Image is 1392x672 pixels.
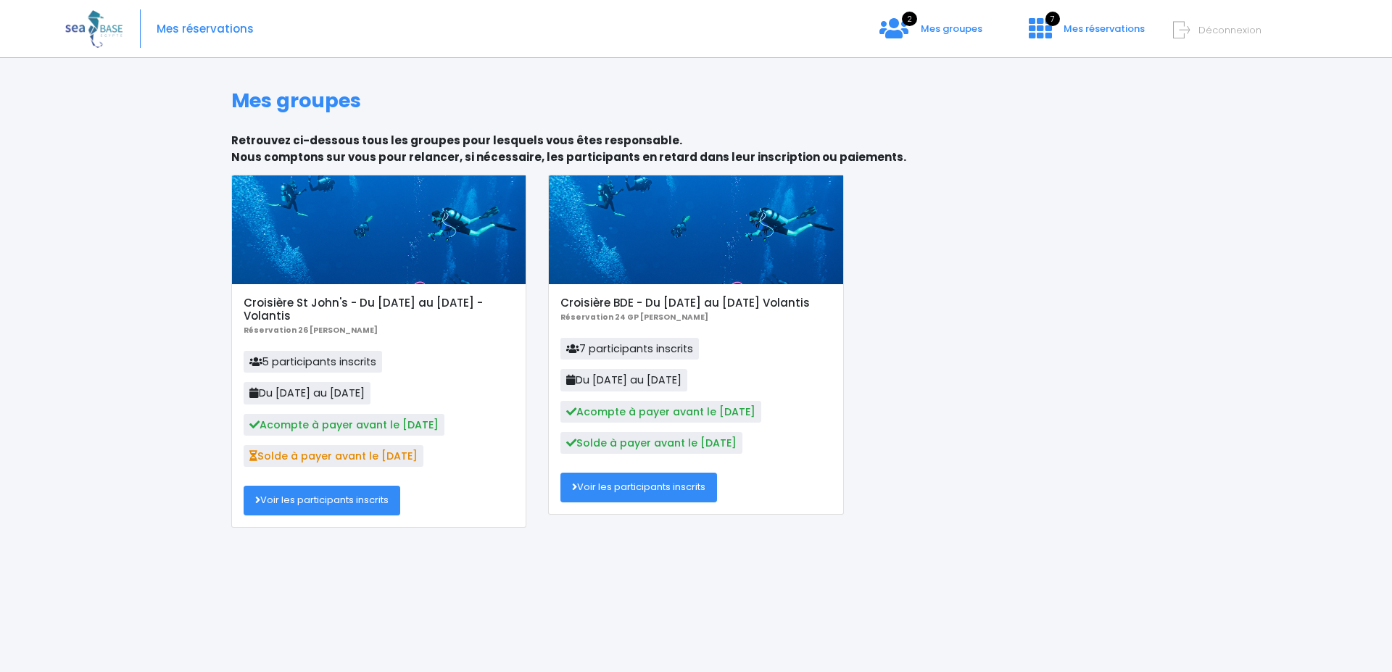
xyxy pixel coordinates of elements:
a: 2 Mes groupes [868,27,994,41]
span: Mes réservations [1064,22,1145,36]
span: Solde à payer avant le [DATE] [560,432,742,454]
span: 2 [902,12,917,26]
h1: Mes groupes [231,89,1161,112]
span: Du [DATE] au [DATE] [560,369,687,391]
a: Voir les participants inscrits [560,473,717,502]
a: Voir les participants inscrits [244,486,400,515]
span: Déconnexion [1198,23,1261,37]
span: 5 participants inscrits [244,351,382,373]
span: Solde à payer avant le [DATE] [244,445,423,467]
h5: Croisière St John's - Du [DATE] au [DATE] - Volantis [244,296,514,323]
a: 7 Mes réservations [1017,27,1153,41]
span: Mes groupes [921,22,982,36]
span: Acompte à payer avant le [DATE] [244,414,444,436]
h5: Croisière BDE - Du [DATE] au [DATE] Volantis [560,296,831,310]
b: Réservation 24 GP [PERSON_NAME] [560,312,708,323]
span: Acompte à payer avant le [DATE] [560,401,761,423]
b: Réservation 26 [PERSON_NAME] [244,325,378,336]
span: 7 participants inscrits [560,338,699,360]
p: Retrouvez ci-dessous tous les groupes pour lesquels vous êtes responsable. Nous comptons sur vous... [231,133,1161,165]
span: Du [DATE] au [DATE] [244,382,370,404]
span: 7 [1045,12,1060,26]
